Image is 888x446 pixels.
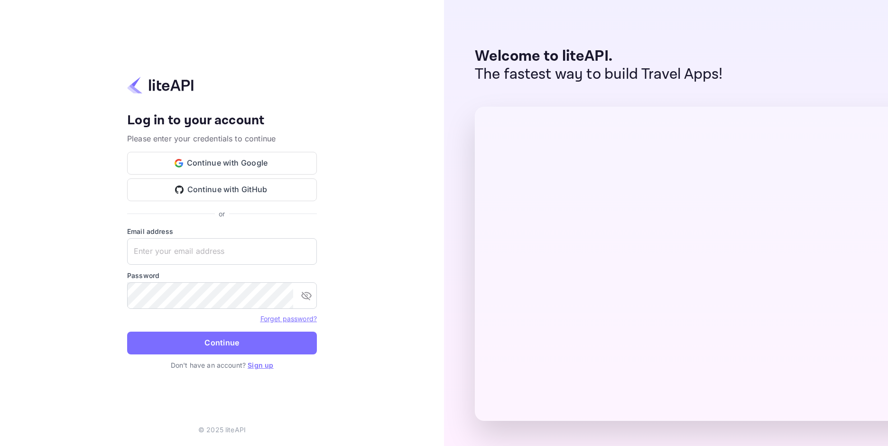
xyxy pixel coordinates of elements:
input: Enter your email address [127,238,317,265]
h4: Log in to your account [127,112,317,129]
a: Forget password? [260,315,317,323]
p: Please enter your credentials to continue [127,133,317,144]
p: or [219,209,225,219]
img: liteapi [127,76,194,94]
button: Continue with Google [127,152,317,175]
button: Continue [127,332,317,354]
a: Sign up [248,361,273,369]
button: Continue with GitHub [127,178,317,201]
label: Password [127,270,317,280]
label: Email address [127,226,317,236]
p: The fastest way to build Travel Apps! [475,65,723,84]
p: Welcome to liteAPI. [475,47,723,65]
p: © 2025 liteAPI [198,425,246,435]
button: toggle password visibility [297,286,316,305]
p: Don't have an account? [127,360,317,370]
